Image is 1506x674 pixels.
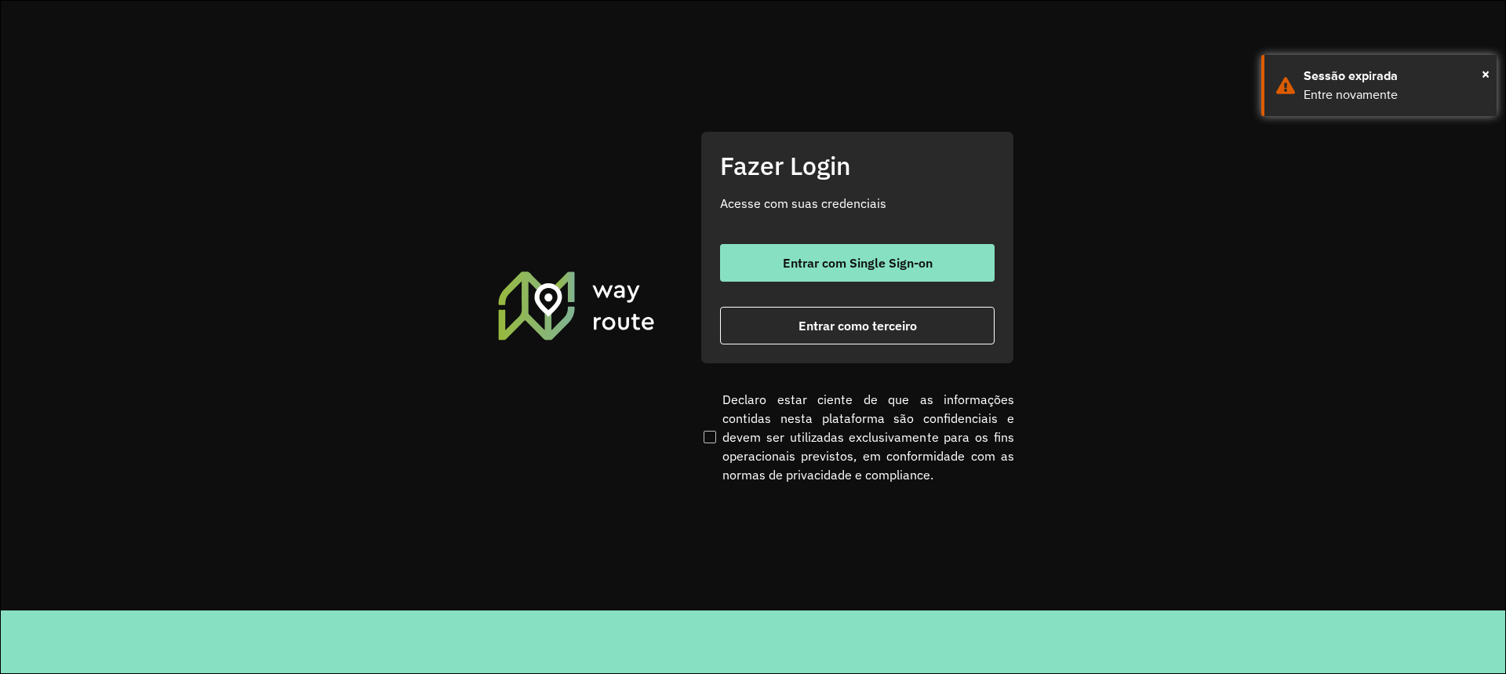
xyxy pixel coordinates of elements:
label: Declaro estar ciente de que as informações contidas nesta plataforma são confidenciais e devem se... [700,390,1014,484]
p: Acesse com suas credenciais [720,194,995,213]
button: button [720,244,995,282]
h2: Fazer Login [720,151,995,180]
span: × [1482,62,1490,86]
button: Close [1482,62,1490,86]
span: Entrar com Single Sign-on [783,257,933,269]
img: Roteirizador AmbevTech [496,269,657,341]
span: Entrar como terceiro [798,319,917,332]
button: button [720,307,995,344]
div: Sessão expirada [1304,67,1485,86]
div: Entre novamente [1304,86,1485,104]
